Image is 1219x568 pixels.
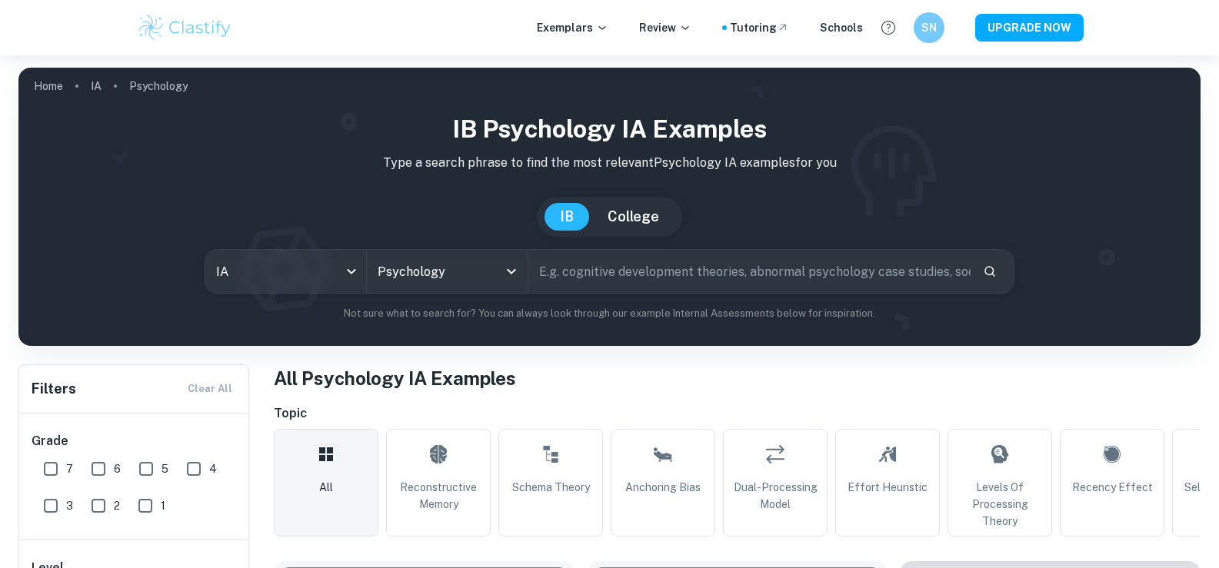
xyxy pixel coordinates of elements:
span: Schema Theory [512,479,590,496]
h6: Grade [32,432,238,450]
span: 2 [114,497,120,514]
div: IA [205,250,366,293]
span: Reconstructive Memory [393,479,484,513]
span: 6 [114,460,121,477]
input: E.g. cognitive development theories, abnormal psychology case studies, social psychology experime... [528,250,971,293]
img: profile cover [18,68,1201,346]
a: Tutoring [730,19,789,36]
button: Search [977,258,1003,284]
button: IB [545,203,589,231]
p: Type a search phrase to find the most relevant Psychology IA examples for you [31,154,1188,172]
span: Anchoring Bias [625,479,701,496]
h6: SN [920,19,938,36]
span: 1 [161,497,165,514]
p: Psychology [129,78,188,95]
span: 7 [66,460,73,477]
h6: Topic [274,404,1201,423]
a: Home [34,75,63,97]
h6: Filters [32,378,76,400]
a: Schools [820,19,863,36]
span: Dual-Processing Model [730,479,821,513]
p: Review [639,19,691,36]
span: 4 [209,460,217,477]
span: Recency Effect [1072,479,1153,496]
button: UPGRADE NOW [975,14,1084,42]
span: All [319,479,333,496]
span: Levels of Processing Theory [954,479,1045,530]
span: 3 [66,497,73,514]
span: Effort Heuristic [848,479,928,496]
button: Open [501,261,522,282]
img: Clastify logo [136,12,234,43]
p: Exemplars [537,19,608,36]
h1: IB Psychology IA examples [31,111,1188,148]
button: SN [914,12,944,43]
span: 5 [162,460,168,477]
a: IA [91,75,102,97]
h1: All Psychology IA Examples [274,364,1201,392]
button: College [592,203,674,231]
button: Help and Feedback [875,15,901,41]
p: Not sure what to search for? You can always look through our example Internal Assessments below f... [31,306,1188,321]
